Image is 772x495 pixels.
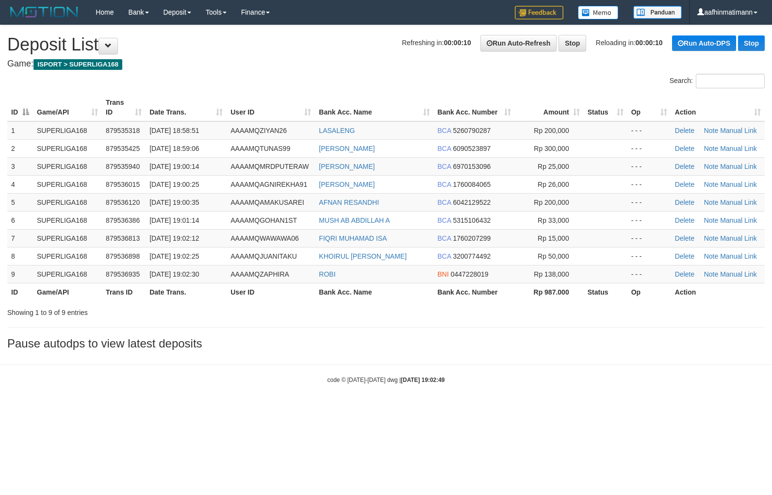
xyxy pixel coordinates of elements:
[720,127,757,134] a: Manual Link
[33,265,102,283] td: SUPERLIGA168
[434,94,515,121] th: Bank Acc. Number: activate to sort column ascending
[7,59,765,69] h4: Game:
[627,121,671,140] td: - - -
[633,6,682,19] img: panduan.png
[230,181,307,188] span: AAAAMQAGNIREKHA91
[704,127,719,134] a: Note
[453,145,491,152] span: Copy 6090523897 to clipboard
[319,127,355,134] a: LASALENG
[106,181,140,188] span: 879536015
[328,377,445,383] small: code © [DATE]-[DATE] dwg |
[438,198,451,206] span: BCA
[534,198,569,206] span: Rp 200,000
[670,74,765,88] label: Search:
[444,39,471,47] strong: 00:00:10
[149,127,199,134] span: [DATE] 18:58:51
[106,252,140,260] span: 879536898
[515,94,584,121] th: Amount: activate to sort column ascending
[7,193,33,211] td: 5
[315,283,433,301] th: Bank Acc. Name
[438,234,451,242] span: BCA
[227,283,315,301] th: User ID
[704,270,719,278] a: Note
[149,181,199,188] span: [DATE] 19:00:25
[453,198,491,206] span: Copy 6042129522 to clipboard
[720,234,757,242] a: Manual Link
[675,181,694,188] a: Delete
[7,157,33,175] td: 3
[627,139,671,157] td: - - -
[704,181,719,188] a: Note
[7,211,33,229] td: 6
[146,283,227,301] th: Date Trans.
[720,198,757,206] a: Manual Link
[480,35,557,51] a: Run Auto-Refresh
[704,234,719,242] a: Note
[584,94,627,121] th: Status: activate to sort column ascending
[149,234,199,242] span: [DATE] 19:02:12
[704,252,719,260] a: Note
[434,283,515,301] th: Bank Acc. Number
[720,181,757,188] a: Manual Link
[627,175,671,193] td: - - -
[438,270,449,278] span: BNI
[534,127,569,134] span: Rp 200,000
[149,270,199,278] span: [DATE] 19:02:30
[33,157,102,175] td: SUPERLIGA168
[106,198,140,206] span: 879536120
[704,145,719,152] a: Note
[102,94,146,121] th: Trans ID: activate to sort column ascending
[33,211,102,229] td: SUPERLIGA168
[704,216,719,224] a: Note
[675,163,694,170] a: Delete
[538,216,569,224] span: Rp 33,000
[230,252,297,260] span: AAAAMQJUANITAKU
[146,94,227,121] th: Date Trans.: activate to sort column ascending
[401,377,444,383] strong: [DATE] 19:02:49
[453,181,491,188] span: Copy 1760084065 to clipboard
[7,94,33,121] th: ID: activate to sort column descending
[7,121,33,140] td: 1
[720,252,757,260] a: Manual Link
[538,234,569,242] span: Rp 15,000
[33,59,122,70] span: ISPORT > SUPERLIGA168
[438,181,451,188] span: BCA
[720,270,757,278] a: Manual Link
[720,163,757,170] a: Manual Link
[315,94,433,121] th: Bank Acc. Name: activate to sort column ascending
[319,234,387,242] a: FIQRI MUHAMAD ISA
[7,139,33,157] td: 2
[230,270,289,278] span: AAAAMQZAPHIRA
[149,163,199,170] span: [DATE] 19:00:14
[671,94,765,121] th: Action: activate to sort column ascending
[627,211,671,229] td: - - -
[675,252,694,260] a: Delete
[33,94,102,121] th: Game/API: activate to sort column ascending
[453,127,491,134] span: Copy 5260790287 to clipboard
[149,198,199,206] span: [DATE] 19:00:35
[704,163,719,170] a: Note
[7,265,33,283] td: 9
[33,139,102,157] td: SUPERLIGA168
[149,145,199,152] span: [DATE] 18:59:06
[534,270,569,278] span: Rp 138,000
[596,39,663,47] span: Reloading in:
[627,229,671,247] td: - - -
[538,163,569,170] span: Rp 25,000
[149,216,199,224] span: [DATE] 19:01:14
[319,145,375,152] a: [PERSON_NAME]
[627,283,671,301] th: Op
[106,145,140,152] span: 879535425
[627,193,671,211] td: - - -
[319,270,335,278] a: ROBI
[538,181,569,188] span: Rp 26,000
[149,252,199,260] span: [DATE] 19:02:25
[627,247,671,265] td: - - -
[738,35,765,51] a: Stop
[402,39,471,47] span: Refreshing in:
[33,121,102,140] td: SUPERLIGA168
[319,252,407,260] a: KHOIRUL [PERSON_NAME]
[106,127,140,134] span: 879535318
[106,163,140,170] span: 879535940
[538,252,569,260] span: Rp 50,000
